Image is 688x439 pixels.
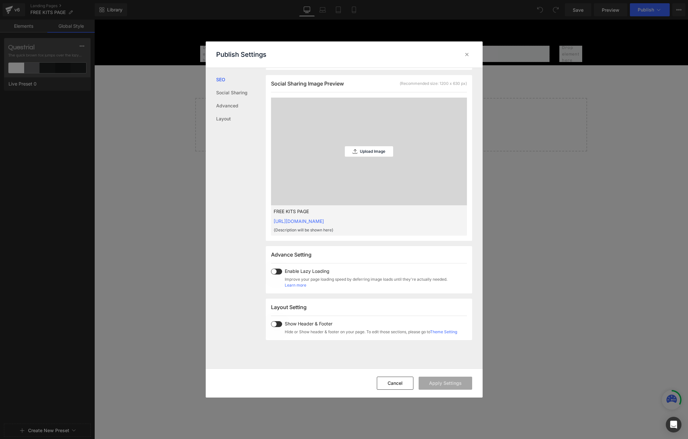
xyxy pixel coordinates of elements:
a: Advanced [216,99,266,112]
a: Social Sharing [216,86,266,99]
a: [URL][DOMAIN_NAME] [274,218,324,224]
a: Learn more [285,282,306,288]
p: {Description will be shown here} [274,227,443,233]
span: Social Sharing Image Preview [271,80,344,87]
span: Hide or Show header & footer on your page. To edit those sections, please go to [285,329,457,335]
a: Layout [216,112,266,125]
button: Cancel [377,377,413,390]
a: Theme Setting [430,329,457,334]
span: Layout Setting [271,304,307,310]
span: Show Header & Footer [285,321,457,326]
a: Add Single Section [299,94,358,107]
span: Advance Setting [271,251,312,258]
div: Open Intercom Messenger [666,417,681,432]
p: Publish Settings [216,51,266,58]
a: SEO [216,73,266,86]
span: Enable Lazy Loading [285,269,447,274]
span: Klaviyo [293,29,312,37]
p: FREE KITS PAGE [274,208,443,215]
div: (Recommended size: 1200 x 630 px) [400,81,467,86]
a: Explore Blocks [235,94,294,107]
p: or Drag & Drop elements from left sidebar [111,112,482,117]
p: Upload Image [360,149,385,154]
span: Improve your page loading speed by deferring image loads until they're actually needed. [285,276,447,282]
button: Apply Settings [419,377,472,390]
